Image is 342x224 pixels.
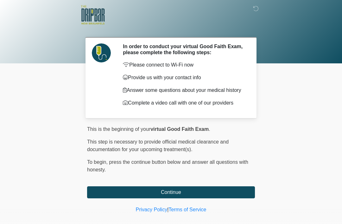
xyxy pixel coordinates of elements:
img: Agent Avatar [92,43,111,62]
a: Privacy Policy [136,207,168,212]
img: The DRIPBaR - New Braunfels Logo [81,5,105,25]
span: . [209,126,210,132]
p: Answer some questions about your medical history [123,86,245,94]
span: To begin, [87,159,109,165]
span: This is the beginning of your [87,126,150,132]
a: | [167,207,168,212]
span: press the continue button below and answer all questions with honesty. [87,159,248,172]
h2: In order to conduct your virtual Good Faith Exam, please complete the following steps: [123,43,245,55]
a: Terms of Service [168,207,206,212]
p: Please connect to Wi-Fi now [123,61,245,69]
span: This step is necessary to provide official medical clearance and documentation for your upcoming ... [87,139,229,152]
strong: virtual Good Faith Exam [150,126,209,132]
p: Provide us with your contact info [123,74,245,81]
button: Continue [87,186,255,198]
p: Complete a video call with one of our providers [123,99,245,107]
